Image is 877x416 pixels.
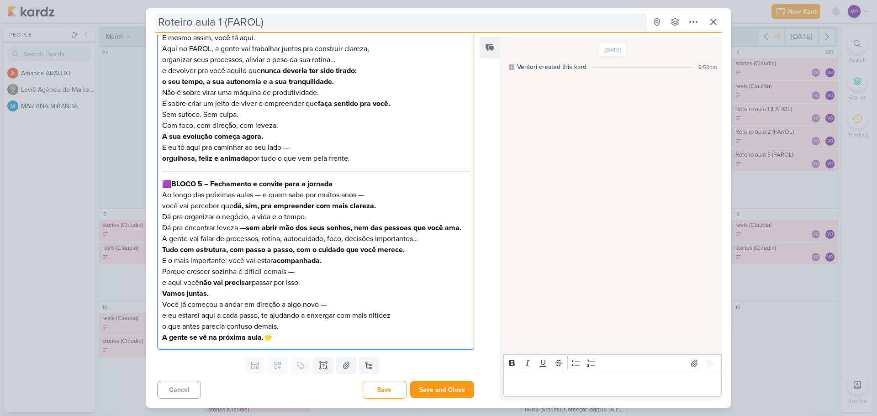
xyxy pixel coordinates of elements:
p: e devolver pra você aquilo que [162,65,469,76]
strong: o seu tempo, a sua autonomia e a sua tranquilidade. [162,77,334,86]
p: Dá pra organizar o negócio, a vida e o tempo. Dá pra encontrar leveza — [162,211,469,233]
div: Editor editing area: main [503,372,722,397]
p: Você já começou a andar em direção a algo novo — e eu estarei aqui a cada passo, te ajudando a en... [162,299,469,332]
strong: dá, sim, pra empreender com mais clareza. [233,201,376,211]
strong: BLOCO 5 – Fechamento e convite para a jornada [171,179,333,189]
strong: A sua evolução começa agora. [162,132,263,141]
strong: não vai precisar [199,278,252,287]
p: E eu tô aqui pra caminhar ao seu lado — por tudo o que vem pela frente. [162,131,469,164]
p: A gente vai falar de processos, rotina, autocuidado, foco, decisões importantes… [162,233,469,255]
p: E o mais importante: você vai estar Porque crescer sozinha é difícil demais — e aqui você passar ... [162,255,469,288]
p: Aqui no FAROL, a gente vai trabalhar juntas pra construir clareza, organizar seus processos, aliv... [162,43,469,65]
div: Editor toolbar [503,354,722,372]
strong: nunca deveria ter sido tirado: [261,66,357,75]
div: 8:59pm [698,63,717,71]
strong: faça sentido pra você. [318,99,390,108]
strong: acompanhada. [273,256,322,265]
p: Não é sobre virar uma máquina de produtividade. É sobre criar um jeito de viver e empreender que [162,87,469,109]
strong: Tudo com estrutura, com passo a passo, com o cuidado que você merece. [162,245,405,254]
button: Save and Close [410,381,474,398]
strong: A gente se vê na próxima aula. [162,333,264,342]
button: Cancel [157,381,201,399]
button: Save [363,381,407,399]
p: E mesmo assim, você tá aqui. [162,32,469,43]
strong: sem abrir mão dos seus sonhos, nem das pessoas que você ama. [246,223,461,232]
strong: orgulhosa, feliz e animada [162,154,249,163]
p: Ao longo das próximas aulas — e quem sabe por muitos anos — você vai perceber que [162,190,469,211]
div: Ventori created this kard [517,62,586,72]
p: 🌟 [162,332,469,343]
strong: Vamos juntas. [162,289,209,298]
p: 🟪 [162,179,469,190]
p: Sem sufoco. Sem culpa. Com foco, com direção, com leveza. [162,109,469,131]
input: Untitled Kard [155,14,647,30]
